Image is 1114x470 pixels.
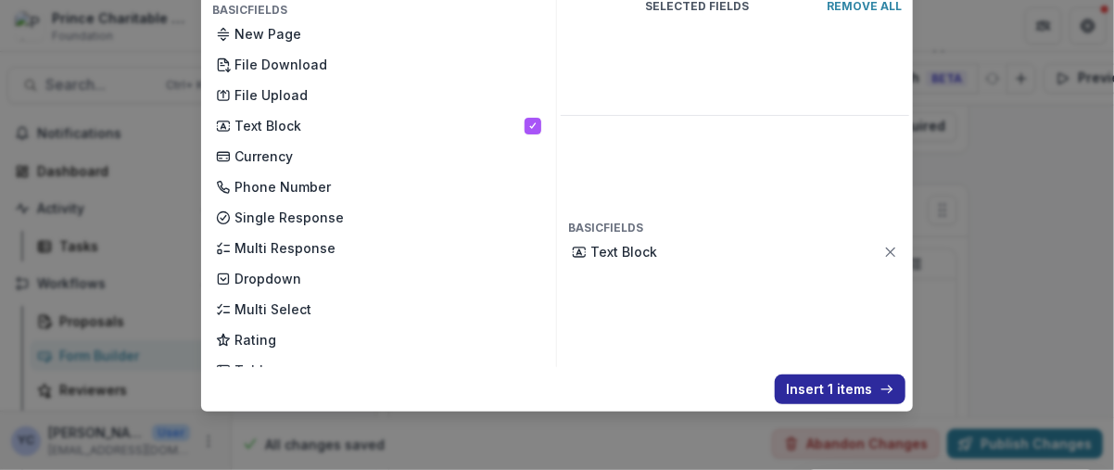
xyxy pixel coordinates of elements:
[234,24,541,44] p: New Page
[561,218,909,238] h4: Basic Fields
[234,55,541,74] p: File Download
[234,146,541,166] p: Currency
[234,85,541,105] p: File Upload
[234,238,541,258] p: Multi Response
[234,330,541,349] p: Rating
[775,375,905,404] button: Insert 1 items
[234,299,541,319] p: Multi Select
[590,242,883,261] p: Text Block
[234,177,541,197] p: Phone Number
[234,269,541,288] p: Dropdown
[234,361,541,380] p: Table
[234,208,541,227] p: Single Response
[234,116,525,135] p: Text Block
